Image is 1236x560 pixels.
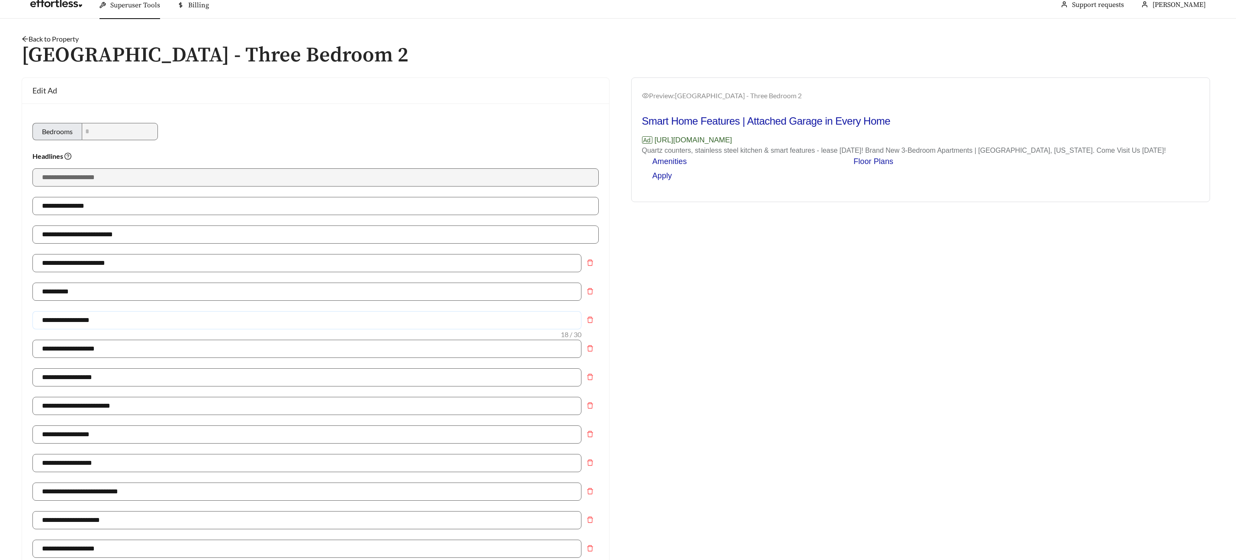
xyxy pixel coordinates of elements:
[581,254,599,271] button: Remove field
[854,157,893,166] a: Floor Plans
[581,340,599,357] button: Remove field
[642,136,652,144] span: Ad
[32,152,71,160] strong: Headlines
[642,92,649,99] span: eye
[582,488,598,495] span: delete
[652,171,672,180] a: Apply
[582,516,598,523] span: delete
[22,35,29,42] span: arrow-left
[581,368,599,386] button: Remove field
[64,153,71,160] span: question-circle
[642,115,1166,128] h2: Smart Home Features | Attached Garage in Every Home
[32,78,599,103] div: Edit Ad
[582,288,598,295] span: delete
[582,259,598,266] span: delete
[642,90,1200,101] div: Preview: [GEOGRAPHIC_DATA] - Three Bedroom 2
[22,35,79,43] a: arrow-leftBack to Property
[581,397,599,414] button: Remove field
[188,1,209,10] span: Billing
[1153,0,1206,9] span: [PERSON_NAME]
[581,454,599,471] button: Remove field
[581,540,599,557] button: Remove field
[581,425,599,443] button: Remove field
[582,431,598,438] span: delete
[581,483,599,500] button: Remove field
[642,145,1166,156] p: Quartz counters, stainless steel kitchen & smart features - lease [DATE]! Brand New 3-Bedroom Apa...
[582,373,598,380] span: delete
[652,157,687,166] a: Amenities
[582,459,598,466] span: delete
[581,283,599,300] button: Remove field
[582,316,598,323] span: delete
[581,511,599,528] button: Remove field
[1072,0,1124,9] a: Support requests
[582,345,598,352] span: delete
[582,402,598,409] span: delete
[22,44,1214,67] h1: [GEOGRAPHIC_DATA] - Three Bedroom 2
[642,135,1166,146] p: [URL][DOMAIN_NAME]
[110,1,160,10] span: Superuser Tools
[581,311,599,328] button: Remove field
[32,123,82,140] div: Bedrooms
[582,545,598,552] span: delete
